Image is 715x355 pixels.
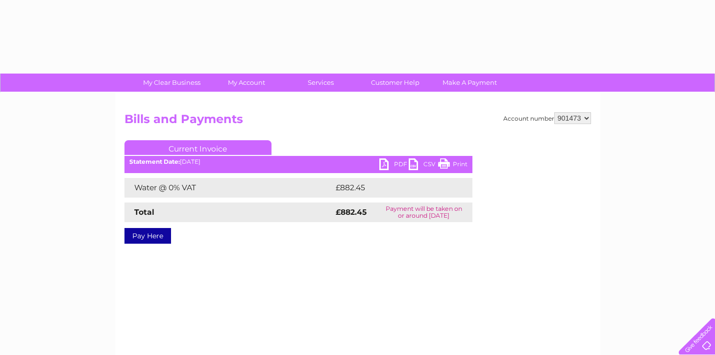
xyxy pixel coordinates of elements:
a: Make A Payment [429,74,510,92]
td: Payment will be taken on or around [DATE] [375,203,472,222]
div: Account number [503,112,591,124]
strong: Total [134,207,154,217]
a: Services [280,74,361,92]
b: Statement Date: [129,158,180,165]
a: My Clear Business [131,74,212,92]
a: My Account [206,74,287,92]
a: PDF [379,158,409,173]
td: £882.45 [333,178,455,198]
strong: £882.45 [336,207,367,217]
td: Water @ 0% VAT [124,178,333,198]
a: Customer Help [355,74,436,92]
a: Current Invoice [124,140,271,155]
a: CSV [409,158,438,173]
a: Print [438,158,468,173]
h2: Bills and Payments [124,112,591,131]
a: Pay Here [124,228,171,244]
div: [DATE] [124,158,472,165]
